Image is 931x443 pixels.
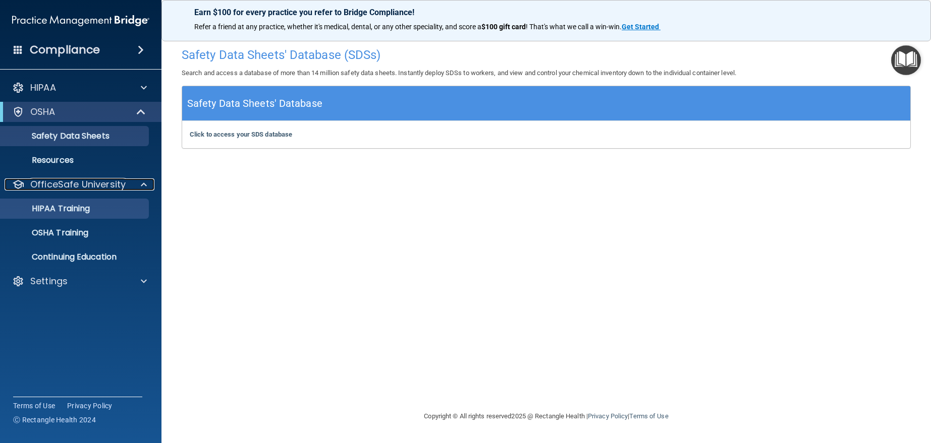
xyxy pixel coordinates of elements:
[30,43,100,57] h4: Compliance
[182,48,911,61] h4: Safety Data Sheets' Database (SDSs)
[588,412,628,420] a: Privacy Policy
[30,82,56,94] p: HIPAA
[7,131,144,141] p: Safety Data Sheets
[526,23,622,31] span: ! That's what we call a win-win.
[622,23,661,31] a: Get Started
[891,45,921,75] button: Open Resource Center
[30,275,68,287] p: Settings
[622,23,659,31] strong: Get Started
[7,252,144,262] p: Continuing Education
[12,275,147,287] a: Settings
[629,412,668,420] a: Terms of Use
[194,23,481,31] span: Refer a friend at any practice, whether it's medical, dental, or any other speciality, and score a
[13,401,55,411] a: Terms of Use
[481,23,526,31] strong: $100 gift card
[30,106,56,118] p: OSHA
[30,178,126,191] p: OfficeSafe University
[13,415,96,425] span: Ⓒ Rectangle Health 2024
[12,11,149,31] img: PMB logo
[182,67,911,79] p: Search and access a database of more than 14 million safety data sheets. Instantly deploy SDSs to...
[194,8,898,17] p: Earn $100 for every practice you refer to Bridge Compliance!
[67,401,113,411] a: Privacy Policy
[190,131,292,138] a: Click to access your SDS database
[362,400,731,432] div: Copyright © All rights reserved 2025 @ Rectangle Health | |
[7,204,90,214] p: HIPAA Training
[12,82,147,94] a: HIPAA
[7,228,88,238] p: OSHA Training
[12,106,146,118] a: OSHA
[187,95,322,112] h5: Safety Data Sheets' Database
[7,155,144,165] p: Resources
[12,178,147,191] a: OfficeSafe University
